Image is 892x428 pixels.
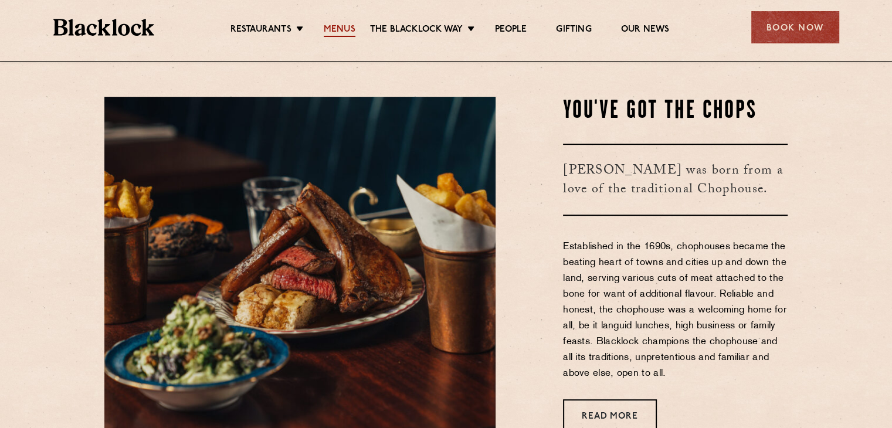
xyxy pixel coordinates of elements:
p: Established in the 1690s, chophouses became the beating heart of towns and cities up and down the... [563,239,788,382]
a: Our News [621,24,670,37]
h2: You've Got The Chops [563,97,788,126]
img: BL_Textured_Logo-footer-cropped.svg [53,19,155,36]
div: Book Now [751,11,839,43]
a: Gifting [556,24,591,37]
a: People [495,24,527,37]
h3: [PERSON_NAME] was born from a love of the traditional Chophouse. [563,144,788,216]
a: Restaurants [230,24,291,37]
a: The Blacklock Way [370,24,463,37]
a: Menus [324,24,355,37]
